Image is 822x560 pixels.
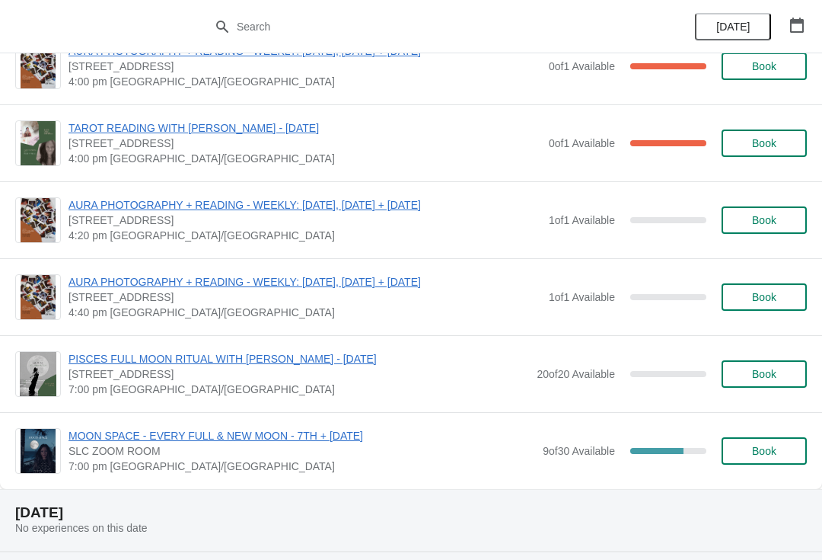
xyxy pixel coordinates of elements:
img: TAROT READING WITH MARY - 7TH SEPTEMBER | 74 Broadway Market, London, UK | 4:00 pm Europe/London [21,121,56,165]
span: 9 of 30 Available [543,445,615,457]
span: 20 of 20 Available [537,368,615,380]
span: Book [752,137,776,149]
span: TAROT READING WITH [PERSON_NAME] - [DATE] [68,120,541,136]
span: 4:00 pm [GEOGRAPHIC_DATA]/[GEOGRAPHIC_DATA] [68,151,541,166]
button: Book [722,437,807,465]
span: [STREET_ADDRESS] [68,290,541,305]
button: Book [722,130,807,157]
span: [DATE] [716,21,750,33]
button: Book [722,283,807,311]
span: 4:40 pm [GEOGRAPHIC_DATA]/[GEOGRAPHIC_DATA] [68,305,541,320]
h2: [DATE] [15,505,807,520]
img: AURA PHOTOGRAPHY + READING - WEEKLY: FRIDAY, SATURDAY + SUNDAY | 74 Broadway Market, London, UK |... [21,44,56,88]
span: [STREET_ADDRESS] [68,213,541,228]
span: [STREET_ADDRESS] [68,136,541,151]
img: AURA PHOTOGRAPHY + READING - WEEKLY: FRIDAY, SATURDAY + SUNDAY | 74 Broadway Market, London, UK |... [21,275,56,319]
span: No experiences on this date [15,522,148,534]
span: 4:00 pm [GEOGRAPHIC_DATA]/[GEOGRAPHIC_DATA] [68,74,541,89]
span: 1 of 1 Available [549,291,615,303]
span: 7:00 pm [GEOGRAPHIC_DATA]/[GEOGRAPHIC_DATA] [68,459,535,474]
button: Book [722,360,807,388]
span: Book [752,60,776,72]
span: [STREET_ADDRESS] [68,366,529,382]
span: 7:00 pm [GEOGRAPHIC_DATA]/[GEOGRAPHIC_DATA] [68,382,529,397]
span: AURA PHOTOGRAPHY + READING - WEEKLY: [DATE], [DATE] + [DATE] [68,197,541,213]
img: AURA PHOTOGRAPHY + READING - WEEKLY: FRIDAY, SATURDAY + SUNDAY | 74 Broadway Market, London, UK |... [21,198,56,242]
span: Book [752,214,776,226]
span: 0 of 1 Available [549,137,615,149]
span: Book [752,445,776,457]
span: Book [752,291,776,303]
span: [STREET_ADDRESS] [68,59,541,74]
span: 1 of 1 Available [549,214,615,226]
button: Book [722,206,807,234]
span: SLC ZOOM ROOM [68,443,535,459]
button: Book [722,53,807,80]
input: Search [236,13,616,40]
span: 4:20 pm [GEOGRAPHIC_DATA]/[GEOGRAPHIC_DATA] [68,228,541,243]
span: AURA PHOTOGRAPHY + READING - WEEKLY: [DATE], [DATE] + [DATE] [68,274,541,290]
button: [DATE] [695,13,771,40]
span: 0 of 1 Available [549,60,615,72]
img: PISCES FULL MOON RITUAL WITH KATE - 7 SEPTEMBER | 42 Valentine Road, London, UK | 7:00 pm Europe/... [20,352,56,396]
span: MOON SPACE - EVERY FULL & NEW MOON - 7TH + [DATE] [68,428,535,443]
span: Book [752,368,776,380]
img: MOON SPACE - EVERY FULL & NEW MOON - 7TH + 21ST SEPTEMBER | SLC ZOOM ROOM | 7:00 pm Europe/London [21,429,56,473]
span: PISCES FULL MOON RITUAL WITH [PERSON_NAME] - [DATE] [68,351,529,366]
